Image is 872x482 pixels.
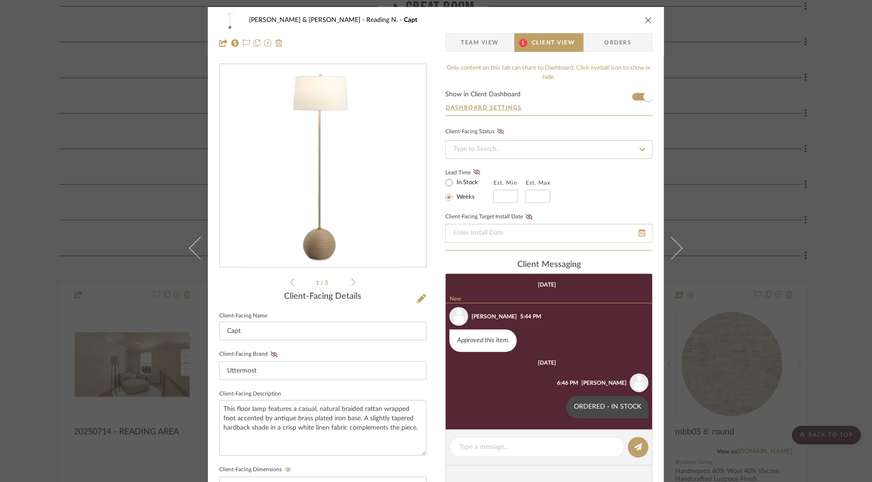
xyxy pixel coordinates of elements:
button: Dashboard Settings [445,103,522,112]
div: [DATE] [538,360,557,366]
span: [PERSON_NAME] & [PERSON_NAME] [249,17,366,23]
img: 0fd89a4b-ad95-4715-94c7-9bb67bb8728d_436x436.jpg [245,65,401,267]
img: 0fd89a4b-ad95-4715-94c7-9bb67bb8728d_48x40.jpg [219,11,242,29]
label: Client-Facing Description [219,392,281,396]
div: [PERSON_NAME] [581,379,627,387]
span: Capt [404,17,417,23]
span: 5 [325,280,330,286]
div: ORDERED - IN STOCK [566,396,649,418]
button: Lead Time [471,168,483,177]
label: Client-Facing Target Install Date [445,214,536,220]
label: Client-Facing Name [219,314,267,318]
img: user_avatar.png [450,307,468,326]
span: Reading N. [366,17,404,23]
label: Weeks [455,193,475,201]
button: Client-Facing Dimensions [282,467,294,473]
div: Client-Facing Status [445,127,507,137]
div: [PERSON_NAME] [472,312,517,321]
button: Client-Facing Target Install Date [523,214,536,220]
span: / [321,280,325,286]
span: Client View [532,33,575,52]
label: Est. Max [526,180,550,186]
span: Orders [594,33,642,52]
div: 0 [220,65,426,267]
label: Client-Facing Dimensions [219,467,294,473]
input: Enter Client-Facing Item Name [219,322,427,340]
div: Only content on this tab can share to Dashboard. Click eyeball icon to show or hide. [445,64,653,82]
div: client Messaging [445,260,653,270]
div: [DATE] [538,281,557,288]
input: Enter Install Date [445,224,653,243]
span: Team View [461,33,499,52]
input: Type to Search… [445,140,653,159]
div: 6:46 PM [557,379,578,387]
img: user_avatar.png [630,374,649,392]
mat-radio-group: Select item type [445,177,493,203]
label: Est. Min [493,180,517,186]
label: Client-Facing Brand [219,351,280,358]
label: In Stock [455,179,478,187]
div: Client-Facing Details [219,292,427,302]
img: Remove from project [275,39,283,47]
input: Enter Client-Facing Brand [219,361,427,380]
span: 1 [519,39,528,47]
div: 5:44 PM [520,312,541,321]
button: Client-Facing Brand [268,351,280,358]
div: Approved this item. [450,330,517,352]
label: Lead Time [445,168,493,177]
span: 1 [316,280,321,286]
div: New [446,295,652,303]
button: close [644,16,653,24]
